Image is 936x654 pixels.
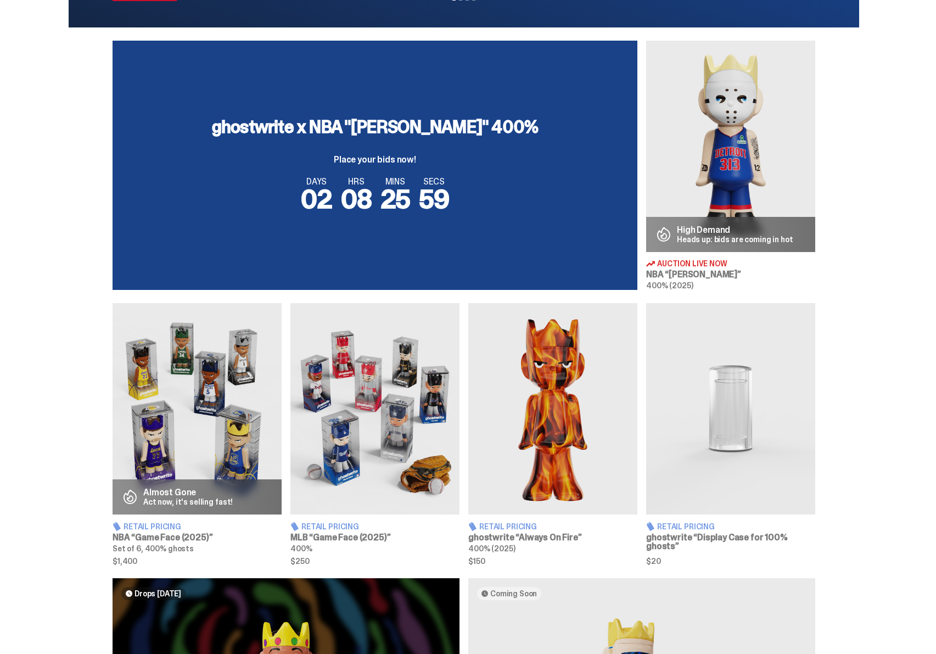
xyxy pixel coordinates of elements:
[646,41,815,252] img: Eminem
[468,533,637,542] h3: ghostwrite “Always On Fire”
[677,226,793,234] p: High Demand
[657,523,715,530] span: Retail Pricing
[290,303,459,564] a: Game Face (2025) Retail Pricing
[646,270,815,279] h3: NBA “[PERSON_NAME]”
[468,544,515,554] span: 400% (2025)
[646,281,693,290] span: 400% (2025)
[468,303,637,564] a: Always On Fire Retail Pricing
[419,177,449,186] span: SECS
[113,544,194,554] span: Set of 6, 400% ghosts
[657,260,727,267] span: Auction Live Now
[290,544,312,554] span: 400%
[646,41,815,290] a: Eminem High Demand Heads up: bids are coming in hot Auction Live Now
[646,303,815,564] a: Display Case for 100% ghosts Retail Pricing
[646,533,815,551] h3: ghostwrite “Display Case for 100% ghosts”
[290,557,459,565] span: $250
[113,303,282,515] img: Game Face (2025)
[468,303,637,515] img: Always On Fire
[419,182,449,216] span: 59
[124,523,181,530] span: Retail Pricing
[380,182,411,216] span: 25
[301,523,359,530] span: Retail Pricing
[646,557,815,565] span: $20
[113,303,282,564] a: Game Face (2025) Almost Gone Act now, it's selling fast! Retail Pricing
[143,498,233,506] p: Act now, it's selling fast!
[341,182,372,216] span: 08
[290,533,459,542] h3: MLB “Game Face (2025)”
[212,118,538,136] h3: ghostwrite x NBA "[PERSON_NAME]" 400%
[479,523,537,530] span: Retail Pricing
[468,557,637,565] span: $150
[113,557,282,565] span: $1,400
[380,177,411,186] span: MINS
[646,303,815,515] img: Display Case for 100% ghosts
[290,303,459,515] img: Game Face (2025)
[677,236,793,243] p: Heads up: bids are coming in hot
[490,589,537,598] span: Coming Soon
[212,155,538,164] p: Place your bids now!
[301,177,332,186] span: DAYS
[113,533,282,542] h3: NBA “Game Face (2025)”
[301,182,332,216] span: 02
[143,488,233,497] p: Almost Gone
[134,589,181,598] span: Drops [DATE]
[341,177,372,186] span: HRS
